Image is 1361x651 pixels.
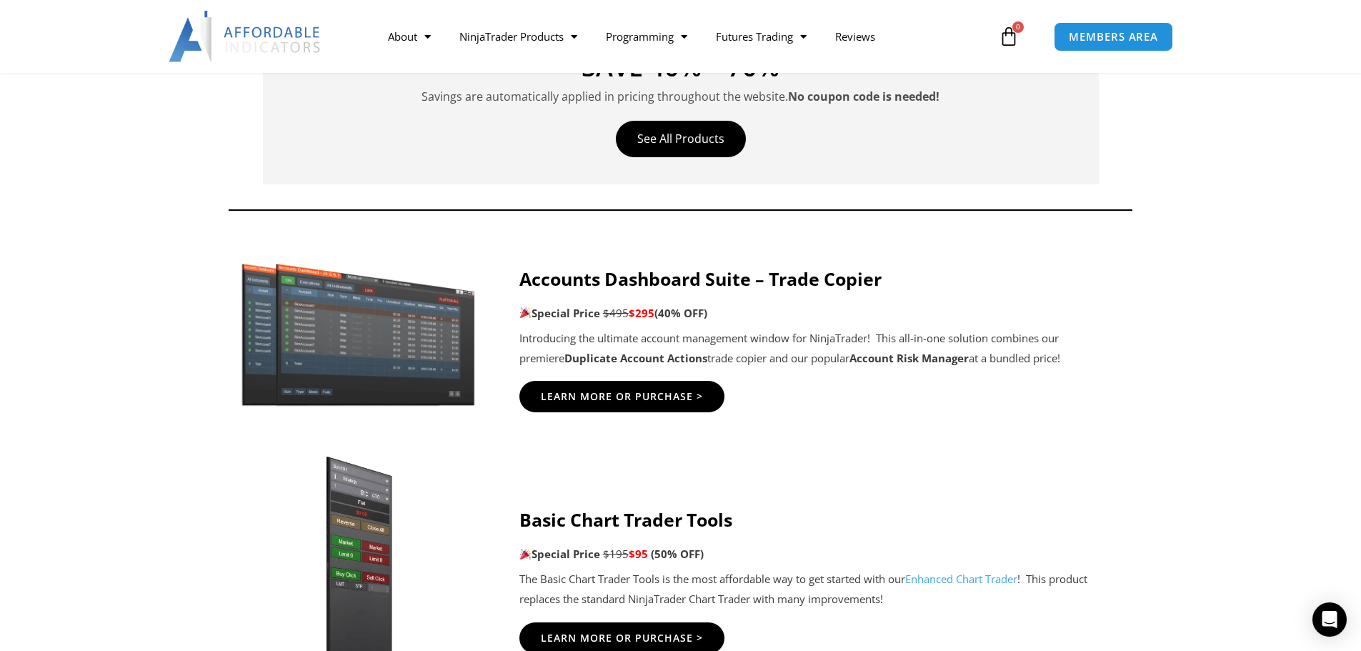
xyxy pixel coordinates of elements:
[169,11,322,62] img: LogoAI | Affordable Indicators – NinjaTrader
[234,257,484,409] img: Screenshot 2024-11-20 151221 | Affordable Indicators – NinjaTrader
[284,54,1077,80] h4: SAVE 40% – 70%
[519,329,1127,369] p: Introducing the ultimate account management window for NinjaTrader! This all-in-one solution comb...
[1012,21,1024,33] span: 0
[519,507,732,532] strong: Basic Chart Trader Tools
[654,306,707,320] b: (40% OFF)
[977,16,1040,57] a: 0
[519,547,600,561] strong: Special Price
[374,20,995,53] nav: Menu
[592,20,702,53] a: Programming
[284,87,1077,106] p: Savings are automatically applied in pricing throughout the website.
[519,306,600,320] strong: Special Price
[821,20,889,53] a: Reviews
[519,381,724,412] a: Learn More Or Purchase >
[445,20,592,53] a: NinjaTrader Products
[651,547,704,561] span: (50% OFF)
[905,572,1017,586] a: Enhanced Chart Trader
[788,89,939,104] strong: No coupon code is needed!
[520,549,531,560] img: 🎉
[541,633,703,643] span: Learn More Or Purchase >
[629,547,648,561] span: $95
[541,392,703,402] span: Learn More Or Purchase >
[374,20,445,53] a: About
[616,121,746,157] a: See All Products
[629,306,654,320] span: $295
[603,547,629,561] span: $195
[519,570,1127,610] p: The Basic Chart Trader Tools is the most affordable way to get started with our ! This product re...
[519,267,882,291] strong: Accounts Dashboard Suite – Trade Copier
[1312,602,1347,637] div: Open Intercom Messenger
[520,307,531,318] img: 🎉
[849,351,969,365] strong: Account Risk Manager
[702,20,821,53] a: Futures Trading
[564,351,707,365] strong: Duplicate Account Actions
[603,306,629,320] span: $495
[1054,22,1173,51] a: MEMBERS AREA
[1069,31,1158,42] span: MEMBERS AREA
